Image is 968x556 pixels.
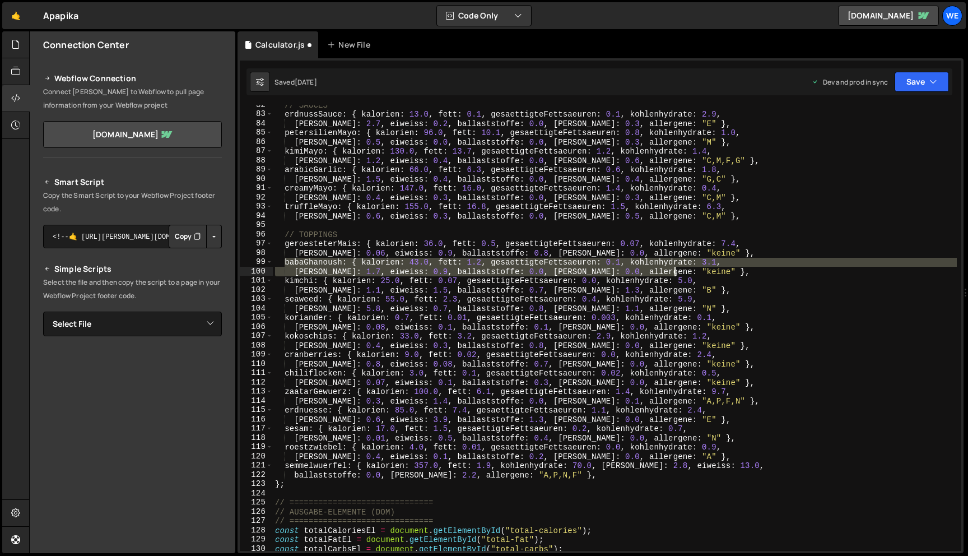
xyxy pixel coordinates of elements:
div: Saved [274,77,317,87]
div: 92 [240,193,273,202]
div: Calculator.js [255,39,305,50]
div: 91 [240,183,273,193]
div: 126 [240,507,273,517]
p: Select the file and then copy the script to a page in your Webflow Project footer code. [43,276,222,303]
div: 118 [240,433,273,443]
div: 128 [240,526,273,535]
a: We [942,6,962,26]
div: 96 [240,230,273,239]
div: 104 [240,304,273,313]
button: Save [895,72,949,92]
div: 111 [240,368,273,378]
div: 129 [240,535,273,544]
div: 105 [240,313,273,322]
div: 109 [240,350,273,359]
div: 120 [240,452,273,461]
div: 116 [240,415,273,424]
div: 103 [240,294,273,304]
a: 🤙 [2,2,30,29]
div: 110 [240,359,273,369]
div: 108 [240,341,273,350]
div: 88 [240,156,273,165]
div: 87 [240,146,273,156]
div: 122 [240,470,273,480]
div: 107 [240,331,273,341]
div: 112 [240,378,273,387]
h2: Smart Script [43,175,222,189]
div: 94 [240,211,273,221]
div: 93 [240,202,273,211]
p: Copy the Smart Script to your Webflow Project footer code. [43,189,222,216]
div: 130 [240,544,273,554]
div: New File [327,39,374,50]
div: 85 [240,128,273,137]
div: 117 [240,424,273,433]
div: 102 [240,285,273,295]
div: Button group with nested dropdown [169,225,222,248]
div: Dev and prod in sync [812,77,888,87]
div: 95 [240,220,273,230]
h2: Connection Center [43,39,129,51]
div: 115 [240,405,273,415]
button: Copy [169,225,207,248]
div: 114 [240,396,273,406]
div: 84 [240,119,273,128]
div: 125 [240,498,273,507]
div: 113 [240,387,273,396]
textarea: <!--🤙 [URL][PERSON_NAME][DOMAIN_NAME]> <script>document.addEventListener("DOMContentLoaded", func... [43,225,222,248]
div: 97 [240,239,273,248]
div: 83 [240,109,273,119]
div: 98 [240,248,273,258]
div: 127 [240,516,273,526]
div: 90 [240,174,273,184]
div: 101 [240,276,273,285]
div: 86 [240,137,273,147]
div: 121 [240,461,273,470]
iframe: YouTube video player [43,355,223,456]
div: 99 [240,257,273,267]
a: [DOMAIN_NAME] [43,121,222,148]
h2: Webflow Connection [43,72,222,85]
div: 124 [240,489,273,498]
button: Code Only [437,6,531,26]
div: [DATE] [295,77,317,87]
div: 89 [240,165,273,174]
div: Apapika [43,9,78,22]
div: 123 [240,479,273,489]
div: 106 [240,322,273,332]
p: Connect [PERSON_NAME] to Webflow to pull page information from your Webflow project [43,85,222,112]
div: 119 [240,442,273,452]
a: [DOMAIN_NAME] [838,6,939,26]
h2: Simple Scripts [43,262,222,276]
div: 100 [240,267,273,276]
